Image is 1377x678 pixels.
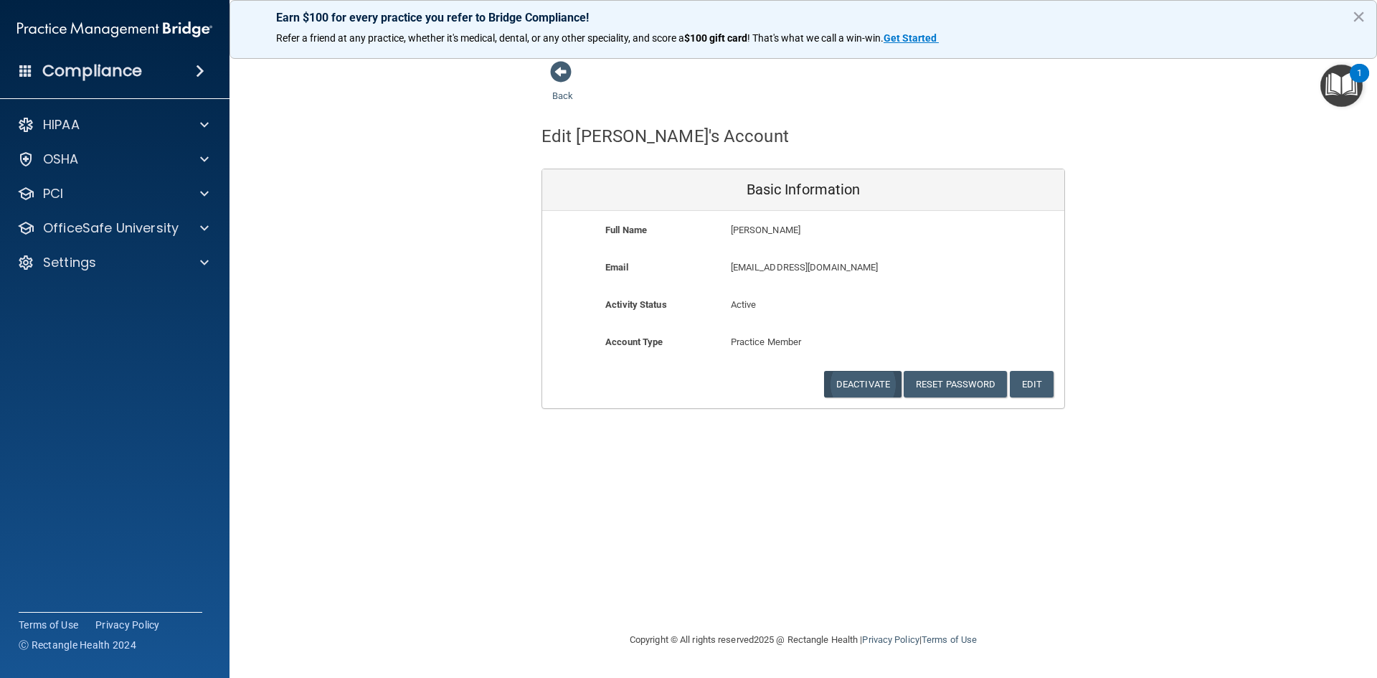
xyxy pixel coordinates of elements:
button: Edit [1010,371,1054,397]
a: Get Started [884,32,939,44]
img: PMB logo [17,15,212,44]
button: Reset Password [904,371,1007,397]
p: [PERSON_NAME] [731,222,960,239]
span: ! That's what we call a win-win. [747,32,884,44]
b: Activity Status [605,299,667,310]
a: Terms of Use [19,618,78,632]
a: Terms of Use [922,634,977,645]
span: Refer a friend at any practice, whether it's medical, dental, or any other speciality, and score a [276,32,684,44]
a: Back [552,73,573,101]
button: Deactivate [824,371,902,397]
a: Settings [17,254,209,271]
span: Ⓒ Rectangle Health 2024 [19,638,136,652]
a: OfficeSafe University [17,220,209,237]
p: Earn $100 for every practice you refer to Bridge Compliance! [276,11,1330,24]
b: Full Name [605,225,647,235]
strong: Get Started [884,32,937,44]
p: Practice Member [731,334,876,351]
p: HIPAA [43,116,80,133]
button: Close [1352,5,1366,28]
a: PCI [17,185,209,202]
a: Privacy Policy [95,618,160,632]
a: HIPAA [17,116,209,133]
b: Account Type [605,336,663,347]
div: 1 [1357,73,1362,92]
strong: $100 gift card [684,32,747,44]
p: Active [731,296,876,314]
h4: Edit [PERSON_NAME]'s Account [541,127,789,146]
p: Settings [43,254,96,271]
p: [EMAIL_ADDRESS][DOMAIN_NAME] [731,259,960,276]
p: OSHA [43,151,79,168]
a: OSHA [17,151,209,168]
b: Email [605,262,628,273]
p: OfficeSafe University [43,220,179,237]
div: Copyright © All rights reserved 2025 @ Rectangle Health | | [541,617,1065,663]
p: PCI [43,185,63,202]
button: Open Resource Center, 1 new notification [1320,65,1363,107]
h4: Compliance [42,61,142,81]
div: Basic Information [542,169,1064,211]
a: Privacy Policy [862,634,919,645]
